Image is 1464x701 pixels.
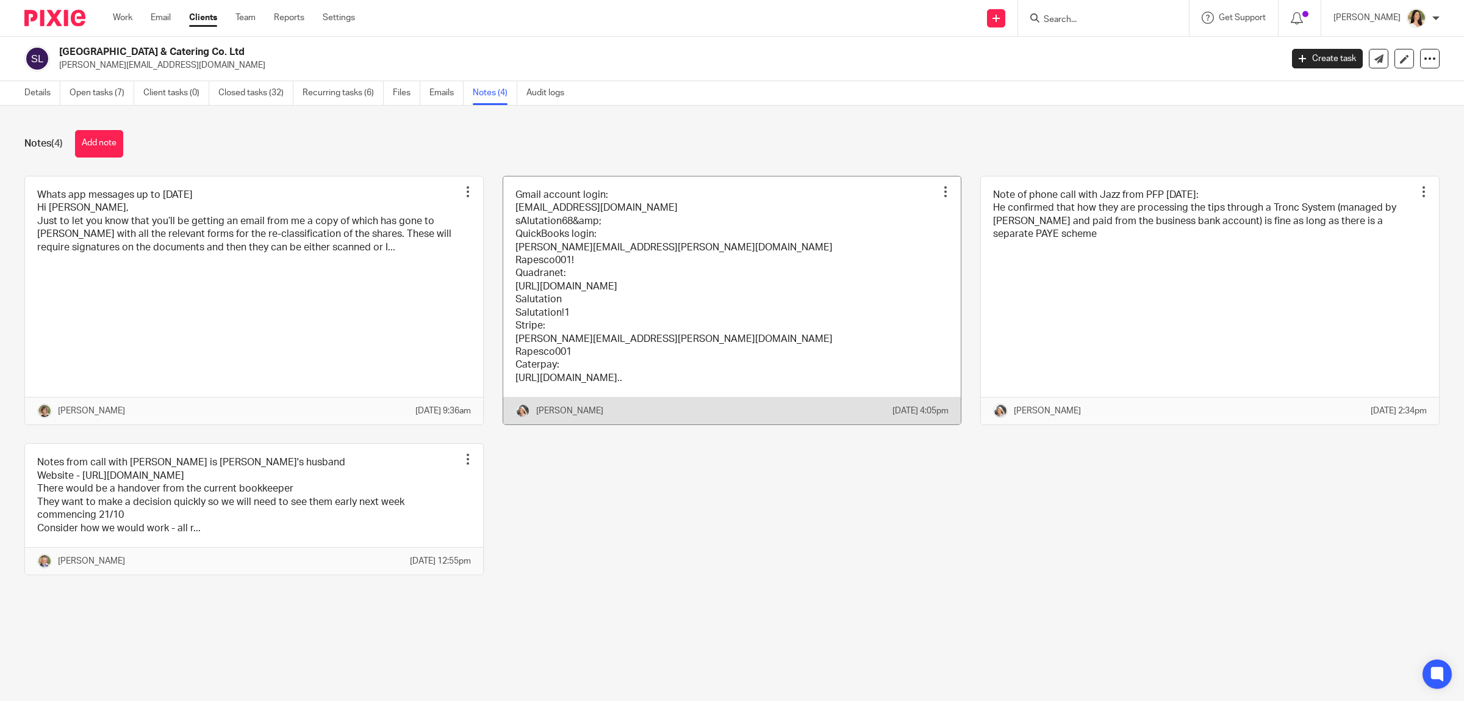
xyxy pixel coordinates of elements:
[37,404,52,418] img: High%20Res%20Andrew%20Price%20Accountants_Poppy%20Jakes%20photography-1142.jpg
[70,81,134,105] a: Open tasks (7)
[515,404,530,418] img: High%20Res%20Andrew%20Price%20Accountants_Poppy%20Jakes%20photography-1187-3.jpg
[58,555,125,567] p: [PERSON_NAME]
[1014,405,1081,417] p: [PERSON_NAME]
[1219,13,1266,22] span: Get Support
[24,10,85,26] img: Pixie
[24,46,50,71] img: svg%3E
[274,12,304,24] a: Reports
[24,137,63,150] h1: Notes
[526,81,573,105] a: Audit logs
[37,554,52,568] img: High%20Res%20Andrew%20Price%20Accountants_Poppy%20Jakes%20photography-1109.jpg
[59,59,1274,71] p: [PERSON_NAME][EMAIL_ADDRESS][DOMAIN_NAME]
[143,81,209,105] a: Client tasks (0)
[473,81,517,105] a: Notes (4)
[1042,15,1152,26] input: Search
[429,81,464,105] a: Emails
[51,139,63,148] span: (4)
[410,555,471,567] p: [DATE] 12:55pm
[189,12,217,24] a: Clients
[1371,405,1427,417] p: [DATE] 2:34pm
[59,46,1031,59] h2: [GEOGRAPHIC_DATA] & Catering Co. Ltd
[536,405,603,417] p: [PERSON_NAME]
[218,81,293,105] a: Closed tasks (32)
[993,404,1008,418] img: High%20Res%20Andrew%20Price%20Accountants_Poppy%20Jakes%20photography-1187-3.jpg
[415,405,471,417] p: [DATE] 9:36am
[323,12,355,24] a: Settings
[75,130,123,158] button: Add note
[1333,12,1401,24] p: [PERSON_NAME]
[1292,49,1363,68] a: Create task
[113,12,132,24] a: Work
[892,405,949,417] p: [DATE] 4:05pm
[303,81,384,105] a: Recurring tasks (6)
[393,81,420,105] a: Files
[24,81,60,105] a: Details
[58,405,125,417] p: [PERSON_NAME]
[1407,9,1426,28] img: High%20Res%20Andrew%20Price%20Accountants_Poppy%20Jakes%20photography-1153.jpg
[235,12,256,24] a: Team
[151,12,171,24] a: Email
